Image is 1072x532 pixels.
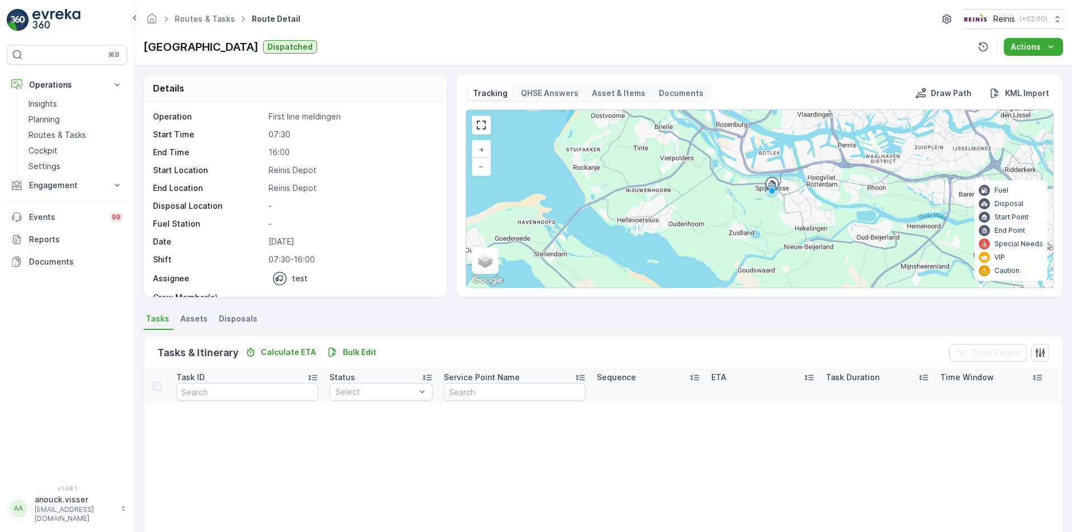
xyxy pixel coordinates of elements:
[7,228,127,251] a: Reports
[473,117,490,133] a: View Fullscreen
[153,200,264,212] p: Disposal Location
[9,500,27,517] div: AA
[659,88,703,99] p: Documents
[267,41,313,52] p: Dispatched
[473,88,508,99] p: Tracking
[153,129,264,140] p: Start Time
[32,9,80,31] img: logo_light-DOdMpM7g.png
[479,145,484,154] span: +
[971,347,1020,358] p: Clear Filters
[146,313,169,324] span: Tasks
[108,50,119,59] p: ⌘B
[28,114,60,125] p: Planning
[269,292,435,303] p: -
[444,383,586,401] input: Search
[29,212,103,223] p: Events
[24,143,127,159] a: Cockpit
[269,254,435,265] p: 07:30-16:00
[1011,41,1041,52] p: Actions
[153,111,264,122] p: Operation
[28,145,58,156] p: Cockpit
[29,180,105,191] p: Engagement
[153,183,264,194] p: End Location
[473,141,490,158] a: Zoom In
[963,9,1063,29] button: Reinis(+02:00)
[597,372,636,383] p: Sequence
[153,292,264,303] p: Crew Member(s)
[269,129,435,140] p: 07:30
[592,88,645,99] p: Asset & Items
[466,110,1053,287] div: 0
[994,199,1023,208] p: Disposal
[994,239,1043,248] p: Special Needs
[250,13,303,25] span: Route Detail
[7,9,29,31] img: logo
[24,96,127,112] a: Insights
[29,256,123,267] p: Documents
[911,87,976,100] button: Draw Path
[24,112,127,127] a: Planning
[112,213,121,222] p: 99
[444,372,520,383] p: Service Point Name
[28,130,86,141] p: Routes & Tasks
[153,165,264,176] p: Start Location
[24,159,127,174] a: Settings
[7,206,127,228] a: Events99
[7,485,127,492] span: v 1.48.1
[1004,38,1063,56] button: Actions
[985,87,1054,100] button: KML Import
[993,13,1015,25] p: Reinis
[469,273,506,287] a: Open this area in Google Maps (opens a new window)
[153,82,184,95] p: Details
[157,345,238,361] p: Tasks & Itinerary
[323,346,381,359] button: Bulk Edit
[473,248,497,273] a: Layers
[1005,88,1049,99] p: KML Import
[35,494,115,505] p: anouck.visser
[153,147,264,158] p: End Time
[1020,15,1047,23] p: ( +02:00 )
[261,347,316,358] p: Calculate ETA
[826,372,879,383] p: Task Duration
[994,266,1020,275] p: Caution
[35,505,115,523] p: [EMAIL_ADDRESS][DOMAIN_NAME]
[7,494,127,523] button: AAanouck.visser[EMAIL_ADDRESS][DOMAIN_NAME]
[219,313,257,324] span: Disposals
[28,161,60,172] p: Settings
[263,40,317,54] button: Dispatched
[29,79,105,90] p: Operations
[7,174,127,196] button: Engagement
[949,344,1027,362] button: Clear Filters
[940,372,994,383] p: Time Window
[146,17,158,26] a: Homepage
[478,161,484,171] span: −
[343,347,376,358] p: Bulk Edit
[931,88,971,99] p: Draw Path
[29,234,123,245] p: Reports
[994,226,1025,235] p: End Point
[711,372,726,383] p: ETA
[473,158,490,175] a: Zoom Out
[269,111,435,122] p: First line meldingen
[28,98,57,109] p: Insights
[241,346,320,359] button: Calculate ETA
[176,372,205,383] p: Task ID
[153,218,264,229] p: Fuel Station
[963,13,989,25] img: Reinis-Logo-Vrijstaand_Tekengebied-1-copy2_aBO4n7j.png
[269,183,435,194] p: Reinis Depot
[269,165,435,176] p: Reinis Depot
[153,273,189,284] p: Assignee
[7,251,127,273] a: Documents
[269,200,435,212] p: -
[153,236,264,247] p: Date
[7,74,127,96] button: Operations
[269,147,435,158] p: 16:00
[143,39,259,55] p: [GEOGRAPHIC_DATA]
[24,127,127,143] a: Routes & Tasks
[521,88,578,99] p: QHSE Answers
[994,186,1008,195] p: Fuel
[329,372,355,383] p: Status
[176,383,318,401] input: Search
[269,236,435,247] p: [DATE]
[994,253,1005,262] p: VIP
